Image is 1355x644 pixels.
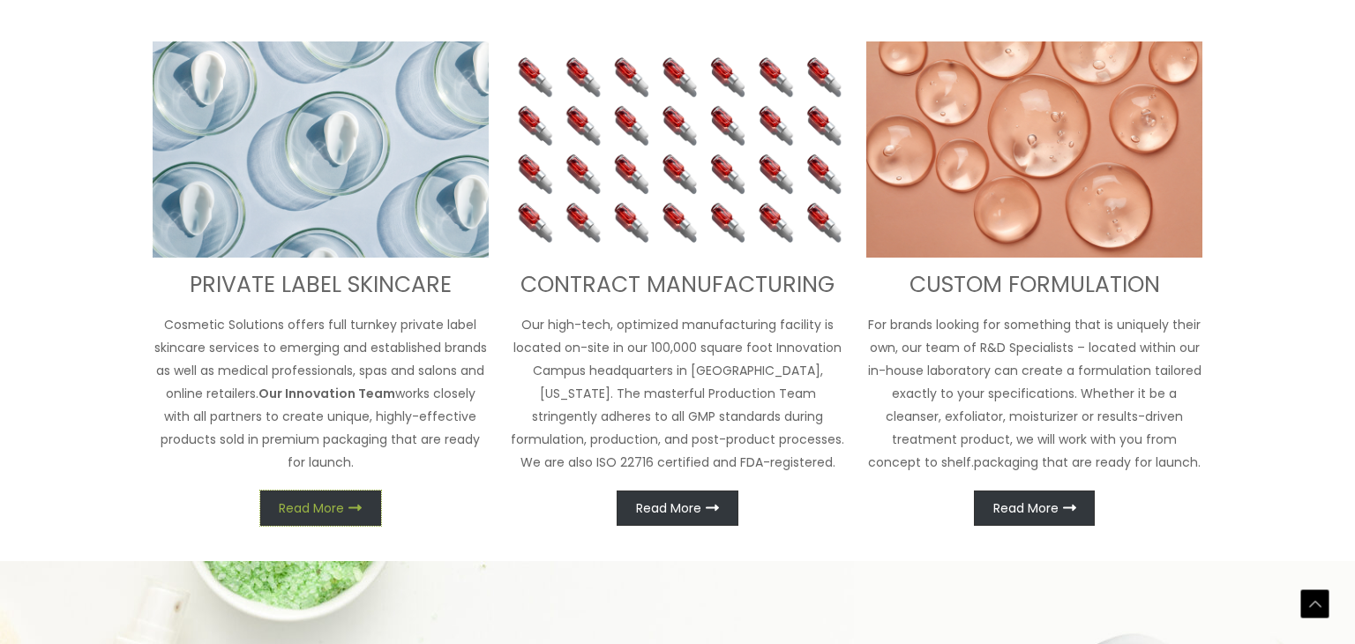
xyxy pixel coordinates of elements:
p: For brands looking for something that is uniquely their own, our team of R&D Specialists – locate... [866,313,1202,474]
span: Read More [636,502,701,514]
span: Read More [993,502,1059,514]
a: Read More [260,490,381,526]
img: Contract Manufacturing [510,41,846,258]
p: Cosmetic Solutions offers full turnkey private label skincare services to emerging and establishe... [153,313,489,474]
span: Read More [279,502,344,514]
a: Read More [617,490,737,526]
p: Our high-tech, optimized manufacturing facility is located on-site in our 100,000 square foot Inn... [510,313,846,474]
h3: CUSTOM FORMULATION [866,271,1202,300]
h3: CONTRACT MANUFACTURING [510,271,846,300]
h3: PRIVATE LABEL SKINCARE [153,271,489,300]
a: Read More [974,490,1095,526]
img: Custom Formulation [866,41,1202,258]
img: turnkey private label skincare [153,41,489,258]
strong: Our Innovation Team [258,385,395,402]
